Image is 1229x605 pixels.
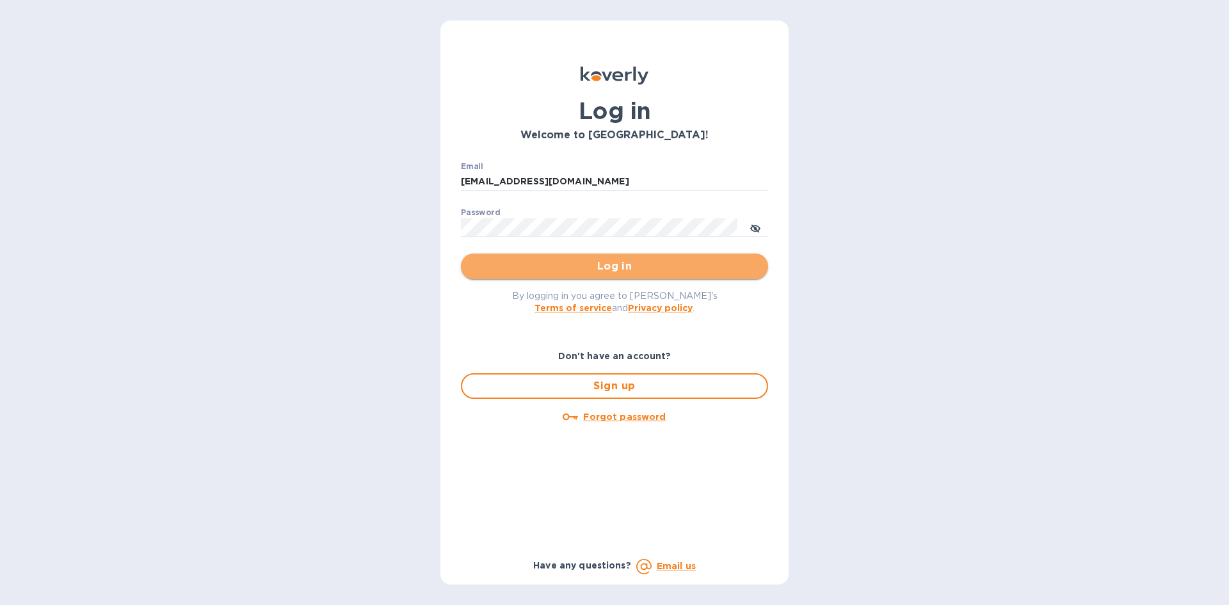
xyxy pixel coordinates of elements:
a: Privacy policy [628,303,693,313]
a: Email us [657,561,696,571]
label: Password [461,209,500,216]
h1: Log in [461,97,768,124]
h3: Welcome to [GEOGRAPHIC_DATA]! [461,129,768,141]
img: Koverly [581,67,648,85]
button: toggle password visibility [743,214,768,240]
span: By logging in you agree to [PERSON_NAME]'s and . [512,291,718,313]
b: Have any questions? [533,560,631,570]
button: Sign up [461,373,768,399]
span: Sign up [472,378,757,394]
a: Terms of service [534,303,612,313]
input: Enter email address [461,172,768,191]
label: Email [461,163,483,170]
span: Log in [471,259,758,274]
u: Forgot password [583,412,666,422]
b: Don't have an account? [558,351,671,361]
button: Log in [461,254,768,279]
